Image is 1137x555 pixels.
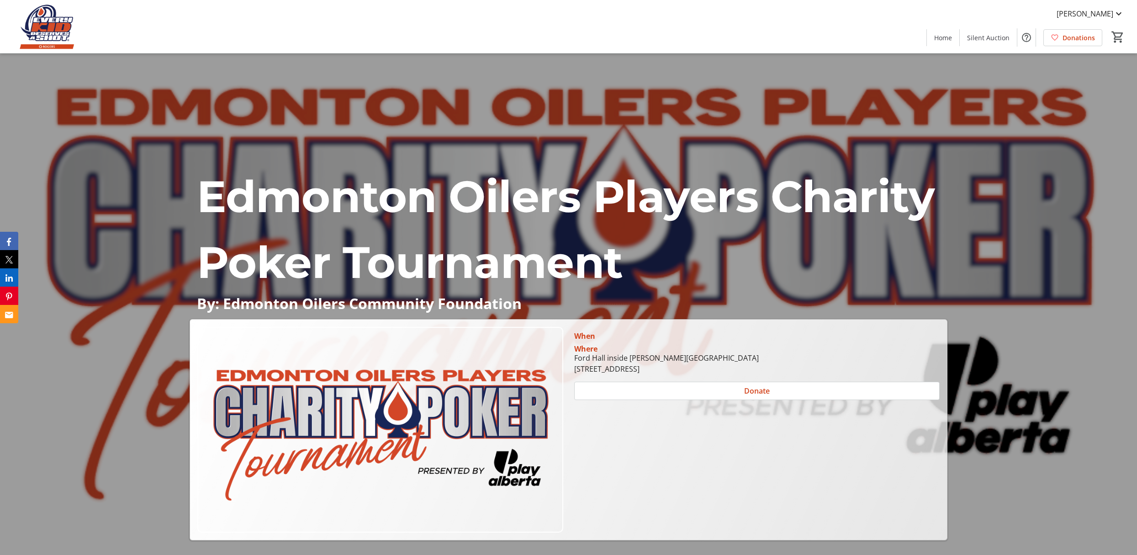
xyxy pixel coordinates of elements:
div: Where [574,345,598,352]
p: By: Edmonton Oilers Community Foundation [197,295,940,311]
a: Donations [1043,29,1102,46]
a: Silent Auction [960,29,1017,46]
button: Donate [574,382,940,400]
div: Ford Hall inside [PERSON_NAME][GEOGRAPHIC_DATA] [574,352,759,363]
button: Help [1017,28,1036,47]
span: Edmonton Oilers Players Charity Poker Tournament [197,170,935,289]
button: Cart [1110,29,1126,45]
div: [STREET_ADDRESS] [574,363,759,374]
span: Donations [1063,33,1095,43]
span: Silent Auction [967,33,1010,43]
span: Home [934,33,952,43]
button: [PERSON_NAME] [1049,6,1132,21]
a: Home [927,29,959,46]
div: When [574,331,595,342]
span: Donate [744,385,770,396]
img: Edmonton Oilers Community Foundation's Logo [5,4,87,49]
span: [PERSON_NAME] [1057,8,1113,19]
img: Campaign CTA Media Photo [197,327,563,533]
